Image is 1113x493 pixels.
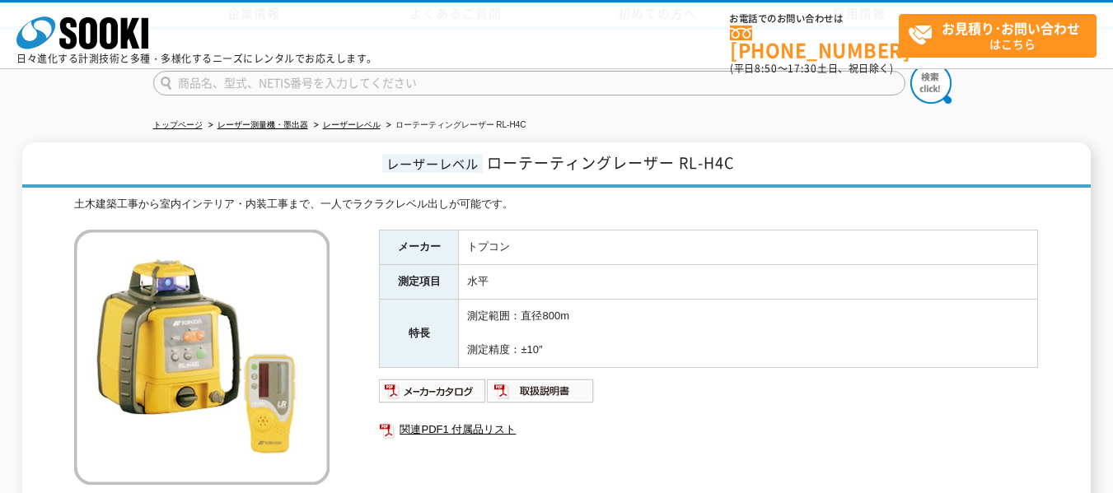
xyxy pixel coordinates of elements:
[380,299,459,367] th: 特長
[153,120,203,129] a: トップページ
[153,71,905,95] input: 商品名、型式、NETIS番号を入力してください
[323,120,381,129] a: レーザーレベル
[755,61,778,76] span: 8:50
[379,378,487,404] img: メーカーカタログ
[379,388,487,401] a: メーカーカタログ
[16,53,377,63] p: 日々進化する計測技術と多種・多様化するニーズにレンタルでお応えします。
[74,230,330,485] img: ローテーティングレーザー RL-H4C
[380,264,459,299] th: 測定項目
[379,419,1038,440] a: 関連PDF1 付属品リスト
[487,151,734,174] span: ローテーティングレーザー RL-H4C
[74,196,1038,213] div: 土木建築工事から室内インテリア・内装工事まで、一人でラクラクレベル出しが可能です。
[459,230,1038,265] td: トプコン
[899,14,1097,58] a: お見積り･お問い合わせはこちら
[459,299,1038,367] td: 測定範囲：直径800m 測定精度：±10″
[459,264,1038,299] td: 水平
[942,18,1080,38] strong: お見積り･お問い合わせ
[217,120,308,129] a: レーザー測量機・墨出器
[487,378,595,404] img: 取扱説明書
[908,15,1096,56] span: はこちら
[788,61,817,76] span: 17:30
[383,117,526,134] li: ローテーティングレーザー RL-H4C
[382,154,483,173] span: レーザーレベル
[730,61,893,76] span: (平日 ～ 土日、祝日除く)
[910,63,952,104] img: btn_search.png
[730,14,899,24] span: お電話でのお問い合わせは
[487,388,595,401] a: 取扱説明書
[730,26,899,59] a: [PHONE_NUMBER]
[380,230,459,265] th: メーカー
